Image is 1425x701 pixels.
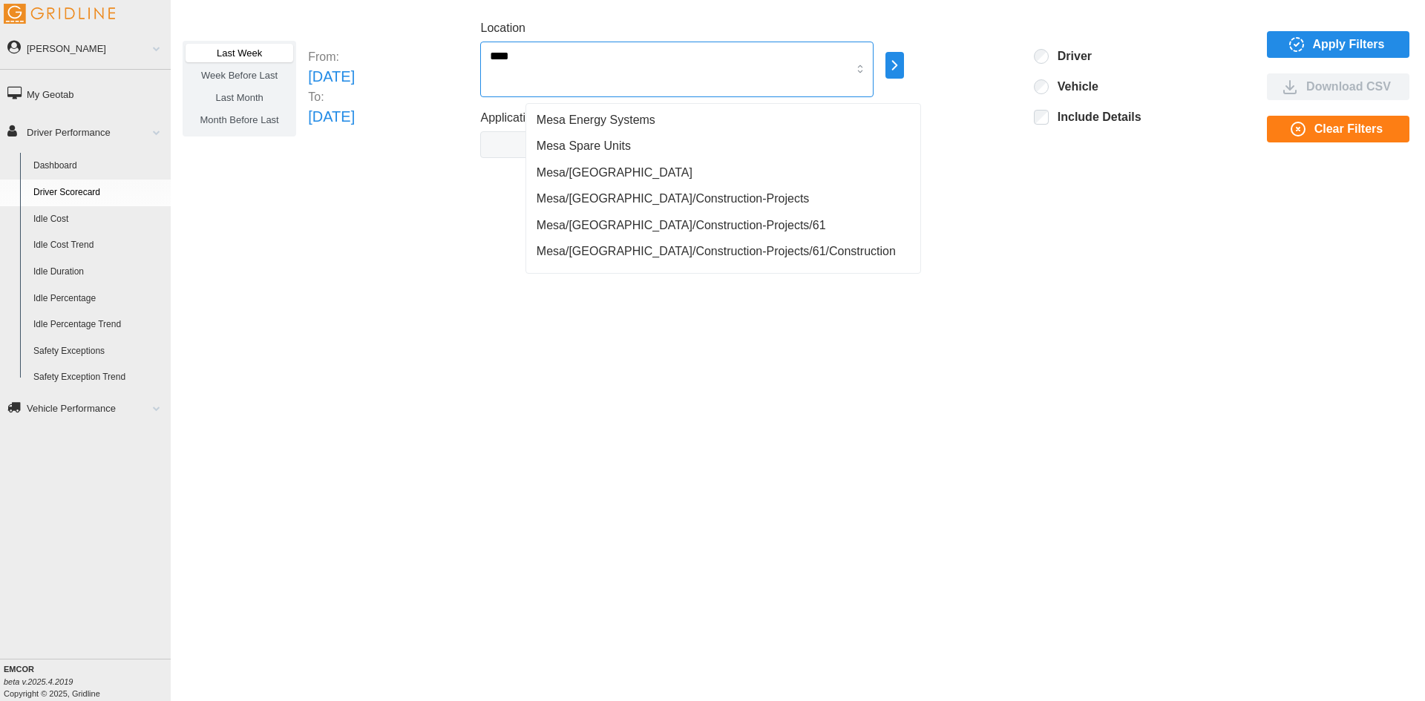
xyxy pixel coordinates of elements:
[537,137,631,155] span: Mesa Spare Units
[308,105,355,128] p: [DATE]
[1049,79,1098,94] label: Vehicle
[308,65,355,88] p: [DATE]
[308,88,355,105] p: To:
[537,111,655,129] span: Mesa Energy Systems
[308,48,355,65] p: From:
[27,206,171,233] a: Idle Cost
[27,338,171,365] a: Safety Exceptions
[27,180,171,206] a: Driver Scorecard
[537,217,826,234] span: Mesa/[GEOGRAPHIC_DATA]/Construction-Projects/61
[4,4,115,24] img: Gridline
[4,677,73,686] i: beta v.2025.4.2019
[1267,31,1409,58] button: Apply Filters
[200,114,279,125] span: Month Before Last
[480,19,525,38] label: Location
[215,92,263,103] span: Last Month
[1313,32,1385,57] span: Apply Filters
[27,232,171,259] a: Idle Cost Trend
[1314,116,1383,142] span: Clear Filters
[1267,73,1409,100] button: Download CSV
[27,364,171,391] a: Safety Exception Trend
[27,259,171,286] a: Idle Duration
[27,286,171,312] a: Idle Percentage
[217,47,262,59] span: Last Week
[537,164,692,182] span: Mesa/[GEOGRAPHIC_DATA]
[1267,116,1409,142] button: Clear Filters
[27,312,171,338] a: Idle Percentage Trend
[1049,110,1141,125] label: Include Details
[1306,74,1391,99] span: Download CSV
[480,109,538,128] label: Application
[4,665,34,674] b: EMCOR
[537,190,810,208] span: Mesa/[GEOGRAPHIC_DATA]/Construction-Projects
[27,153,171,180] a: Dashboard
[537,269,736,287] span: Mesa/[GEOGRAPHIC_DATA]/Service
[4,663,171,700] div: Copyright © 2025, Gridline
[1049,49,1092,64] label: Driver
[537,243,896,260] span: Mesa/[GEOGRAPHIC_DATA]/Construction-Projects/61/Construction
[201,70,278,81] span: Week Before Last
